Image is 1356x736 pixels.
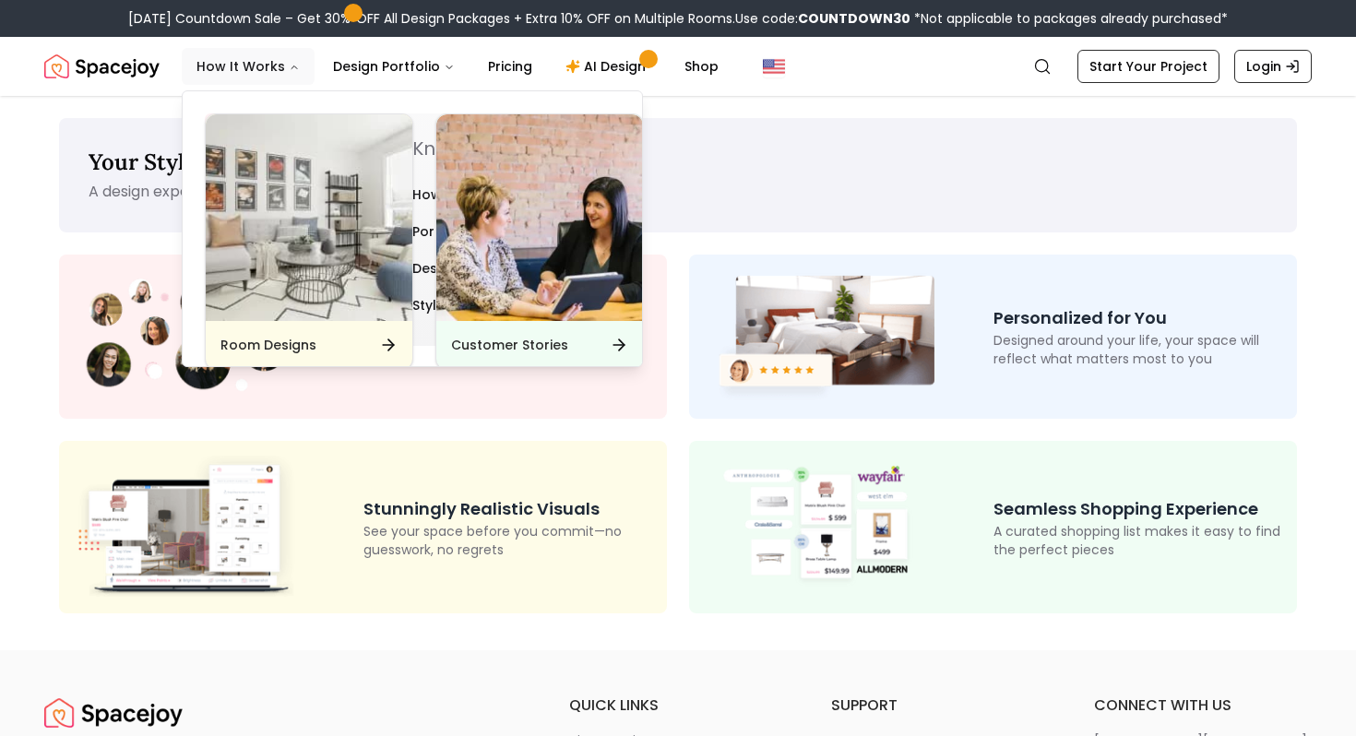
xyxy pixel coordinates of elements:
h6: quick links [569,694,787,717]
a: Customer StoriesCustomer Stories [435,113,644,370]
a: Room DesignsRoom Designs [205,113,413,370]
div: [DATE] Countdown Sale – Get 30% OFF All Design Packages + Extra 10% OFF on Multiple Rooms. [128,9,1228,28]
h6: connect with us [1094,694,1312,717]
p: Stunningly Realistic Visuals [363,496,653,522]
img: Shop Design [704,462,934,593]
a: Spacejoy [44,48,160,85]
p: Your Style, Thoughtfully Designed [89,148,1267,177]
h6: support [831,694,1049,717]
p: Designed around your life, your space will reflect what matters most to you [993,331,1283,368]
p: Seamless Shopping Experience [993,496,1283,522]
a: Start Your Project [1077,50,1219,83]
button: How It Works [182,48,315,85]
a: Shop [670,48,733,85]
h6: Room Designs [220,336,316,354]
a: Spacejoy [44,694,183,731]
img: United States [763,55,785,77]
b: COUNTDOWN30 [798,9,910,28]
img: Spacejoy Logo [44,694,183,731]
a: Login [1234,50,1312,83]
img: 3D Design [74,456,304,598]
nav: Global [44,37,1312,96]
div: Design Portfolio [183,91,1127,392]
nav: Main [182,48,733,85]
a: AI Design [551,48,666,85]
a: Pricing [473,48,547,85]
button: Design Portfolio [318,48,470,85]
p: See your space before you commit—no guesswork, no regrets [363,522,653,559]
img: Spacejoy Logo [44,48,160,85]
img: Room Designs [206,114,412,321]
span: *Not applicable to packages already purchased* [910,9,1228,28]
img: Room Design [704,269,934,404]
img: Design Experts [74,272,304,402]
img: Customer Stories [436,114,643,321]
span: Use code: [735,9,910,28]
p: A design experience tailored to your style, needs, and the way you live. [89,181,1267,203]
p: Personalized for You [993,305,1283,331]
h6: Customer Stories [451,336,568,354]
p: A curated shopping list makes it easy to find the perfect pieces [993,522,1283,559]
